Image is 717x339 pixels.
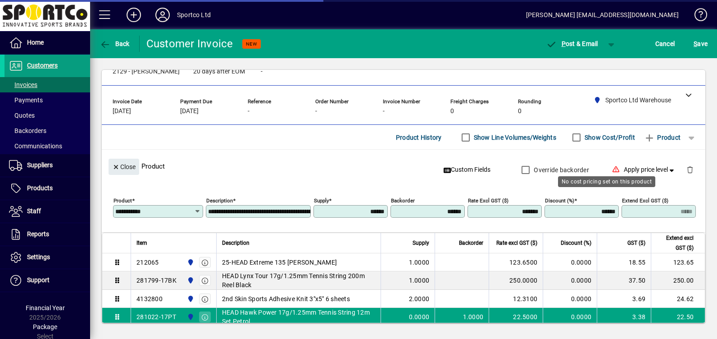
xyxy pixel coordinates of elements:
mat-label: Description [206,197,233,204]
span: 0 [518,108,522,115]
mat-label: Extend excl GST ($) [622,197,668,204]
span: Customers [27,62,58,69]
a: Backorders [5,123,90,138]
span: Custom Fields [443,165,491,174]
span: P [562,40,566,47]
span: Staff [27,207,41,215]
a: Invoices [5,77,90,92]
span: Cancel [655,37,675,51]
span: Sportco Ltd Warehouse [185,312,195,322]
span: Package [33,323,57,330]
mat-label: Rate excl GST ($) [468,197,508,204]
span: Suppliers [27,161,53,169]
span: Backorders [9,127,46,134]
a: Suppliers [5,154,90,177]
div: Product [102,150,705,183]
a: Communications [5,138,90,154]
span: 25-HEAD Extreme 135 [PERSON_NAME] [222,258,337,267]
button: Back [97,36,132,52]
span: 0.0000 [409,312,430,321]
span: S [694,40,697,47]
span: Extend excl GST ($) [657,233,694,253]
td: 0.0000 [543,271,597,290]
div: 123.6500 [495,258,537,267]
span: [DATE] [180,108,199,115]
span: Settings [27,253,50,261]
app-page-header-button: Close [106,162,141,170]
span: Financial Year [26,304,65,312]
td: 22.50 [651,308,705,326]
div: 281022-17PT [136,312,176,321]
a: Knowledge Base [688,2,706,31]
span: Product History [396,130,442,145]
span: Payments [9,96,43,104]
a: Support [5,269,90,292]
span: 0 [450,108,454,115]
div: 22.5000 [495,312,537,321]
td: 18.55 [597,253,651,271]
app-page-header-button: Back [90,36,140,52]
span: HEAD Hawk Power 17g/1.25mm Tennis String 12m Set Petrol [222,308,375,326]
span: - [261,68,263,75]
span: 2129 - [PERSON_NAME] [113,68,180,75]
span: Back [100,40,130,47]
span: Sportco Ltd Warehouse [185,275,195,285]
button: Add [119,7,148,23]
span: - [248,108,250,115]
span: [DATE] [113,108,131,115]
button: Product [640,129,685,146]
span: Home [27,39,44,46]
span: - [315,108,317,115]
mat-label: Discount (%) [545,197,574,204]
div: 281799-17BK [136,276,177,285]
span: 1.0000 [463,312,484,321]
span: Support [27,276,50,284]
span: Reports [27,230,49,238]
td: 24.62 [651,290,705,308]
span: - [383,108,385,115]
button: Delete [679,159,701,180]
button: Save [691,36,710,52]
td: 123.65 [651,253,705,271]
span: Rate excl GST ($) [496,238,537,248]
div: 12.3100 [495,294,537,303]
td: 0.0000 [543,290,597,308]
td: 37.50 [597,271,651,290]
button: Post & Email [541,36,603,52]
span: Supply [413,238,429,248]
span: Item [136,238,147,248]
mat-label: Product [113,197,132,204]
span: Description [222,238,250,248]
span: ost & Email [546,40,598,47]
span: Communications [9,142,62,150]
a: Reports [5,223,90,246]
td: 0.0000 [543,253,597,271]
span: NEW [246,41,257,47]
div: No cost pricing set on this product [558,176,655,187]
div: Customer Invoice [146,37,233,51]
div: Sportco Ltd [177,8,211,22]
span: ave [694,37,708,51]
span: Invoices [9,81,37,88]
span: Sportco Ltd Warehouse [185,257,195,267]
a: Staff [5,200,90,223]
button: Apply price level [620,162,680,178]
div: 250.0000 [495,276,537,285]
td: 3.69 [597,290,651,308]
span: 20 days after EOM [193,68,245,75]
span: 2.0000 [409,294,430,303]
button: Cancel [653,36,677,52]
app-page-header-button: Delete [679,165,701,174]
label: Show Cost/Profit [583,133,635,142]
mat-label: Supply [314,197,329,204]
a: Quotes [5,108,90,123]
button: Custom Fields [440,162,495,178]
div: 4132800 [136,294,163,303]
span: Products [27,184,53,192]
td: 250.00 [651,271,705,290]
span: Backorder [459,238,483,248]
td: 0.0000 [543,308,597,326]
span: Apply price level [624,165,676,174]
label: Override backorder [532,165,589,174]
span: 1.0000 [409,276,430,285]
